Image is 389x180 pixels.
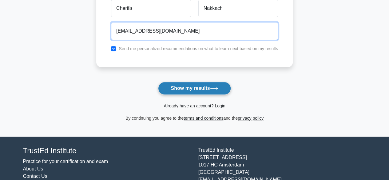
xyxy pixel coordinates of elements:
a: About Us [23,166,43,171]
a: Already have an account? Login [164,103,225,108]
a: Practice for your certification and exam [23,159,108,164]
label: Send me personalized recommendations on what to learn next based on my results [119,46,278,51]
a: terms and conditions [184,116,223,121]
a: Contact Us [23,174,47,179]
h4: TrustEd Institute [23,146,191,155]
div: By continuing you agree to the and the [93,114,296,122]
input: Email [111,22,278,40]
button: Show my results [158,82,231,95]
a: privacy policy [238,116,264,121]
